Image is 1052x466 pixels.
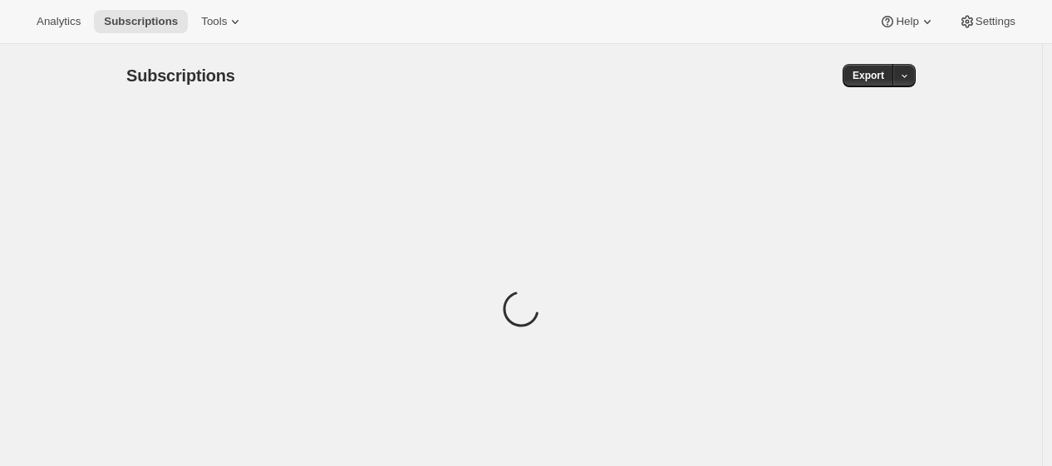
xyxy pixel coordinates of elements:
span: Analytics [37,15,81,28]
span: Tools [201,15,227,28]
span: Export [853,69,884,82]
button: Tools [191,10,253,33]
span: Subscriptions [104,15,178,28]
button: Subscriptions [94,10,188,33]
button: Export [843,64,894,87]
span: Settings [976,15,1015,28]
button: Analytics [27,10,91,33]
span: Subscriptions [126,66,235,85]
button: Settings [949,10,1025,33]
span: Help [896,15,918,28]
button: Help [869,10,945,33]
